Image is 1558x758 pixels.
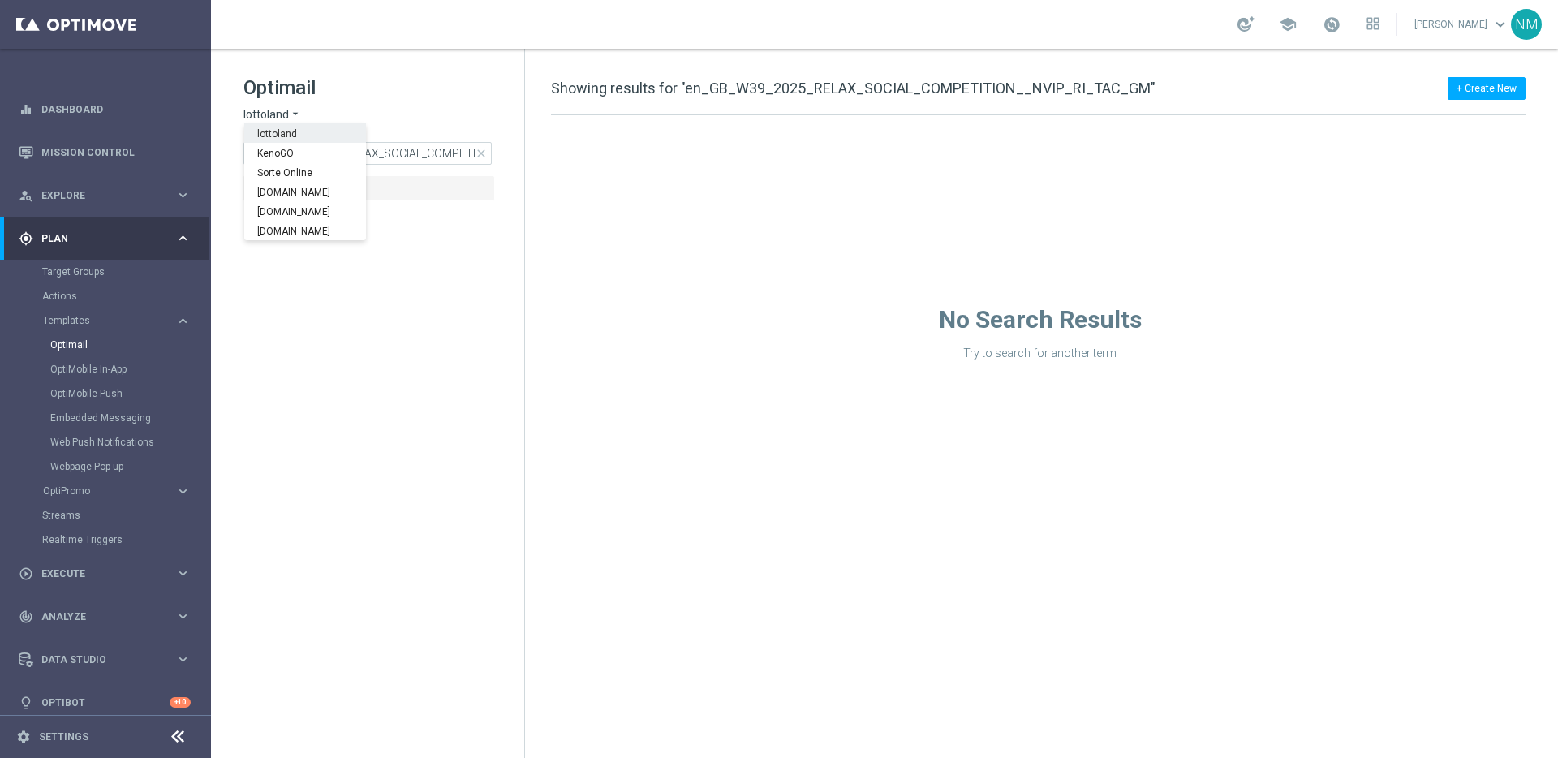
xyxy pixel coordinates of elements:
i: keyboard_arrow_right [175,313,191,329]
button: lottoland arrow_drop_down [243,107,302,123]
div: Analyze [19,609,175,624]
input: Search Template [243,142,492,165]
button: Templates keyboard_arrow_right [42,314,192,327]
i: keyboard_arrow_right [175,187,191,203]
button: lightbulb Optibot +10 [18,696,192,709]
a: Embedded Messaging [50,411,169,424]
div: Templates [42,308,209,479]
i: gps_fixed [19,231,33,246]
div: Dashboard [19,88,191,131]
div: OptiMobile Push [50,381,209,406]
div: Execute [19,566,175,581]
a: Optibot [41,681,170,724]
div: Realtime Triggers [42,528,209,552]
span: Execute [41,569,175,579]
button: OptiPromo keyboard_arrow_right [42,485,192,497]
div: OptiMobile In-App [50,357,209,381]
button: Mission Control [18,146,192,159]
i: settings [16,730,31,744]
button: Data Studio keyboard_arrow_right [18,653,192,666]
button: + Create New [1448,77,1526,100]
div: NM [1511,9,1542,40]
a: Target Groups [42,265,169,278]
i: equalizer [19,102,33,117]
span: No Search Results [939,305,1142,334]
span: Plan [41,234,175,243]
span: Try to search for another term [963,347,1117,360]
div: Webpage Pop-up [50,454,209,479]
a: Settings [39,732,88,742]
i: lightbulb [19,696,33,710]
span: lottoland [243,107,289,123]
div: OptiPromo [42,479,209,503]
div: +10 [170,697,191,708]
div: Data Studio [19,652,175,667]
button: track_changes Analyze keyboard_arrow_right [18,610,192,623]
span: Showing results for "en_GB_W39_2025_RELAX_SOCIAL_COMPETITION__NVIP_RI_TAC_GM" [551,80,1156,97]
span: Templates [43,316,159,325]
a: Optimail [50,338,169,351]
a: Actions [42,290,169,303]
span: Data Studio [41,655,175,665]
span: Explore [41,191,175,200]
span: school [1279,15,1297,33]
i: play_circle_outline [19,566,33,581]
a: [PERSON_NAME]keyboard_arrow_down [1413,12,1511,37]
div: OptiPromo [43,486,175,496]
i: keyboard_arrow_right [175,566,191,581]
div: Target Groups [42,260,209,284]
button: equalizer Dashboard [18,103,192,116]
button: play_circle_outline Execute keyboard_arrow_right [18,567,192,580]
a: Mission Control [41,131,191,174]
a: Webpage Pop-up [50,460,169,473]
i: person_search [19,188,33,203]
div: Optibot [19,681,191,724]
button: person_search Explore keyboard_arrow_right [18,189,192,202]
div: Actions [42,284,209,308]
i: keyboard_arrow_right [175,609,191,624]
button: gps_fixed Plan keyboard_arrow_right [18,232,192,245]
div: Embedded Messaging [50,406,209,430]
span: Analyze [41,612,175,622]
i: keyboard_arrow_right [175,484,191,499]
span: keyboard_arrow_down [1491,15,1509,33]
span: OptiPromo [43,486,159,496]
a: OptiMobile Push [50,387,169,400]
a: Realtime Triggers [42,533,169,546]
i: arrow_drop_down [289,107,302,123]
div: Streams [42,503,209,528]
div: Optimail [50,333,209,357]
div: Web Push Notifications [50,430,209,454]
h1: Optimail [243,75,492,101]
a: OptiMobile In-App [50,363,169,376]
i: keyboard_arrow_right [175,652,191,667]
div: Templates [43,316,175,325]
span: close [475,147,488,160]
div: Explore [19,188,175,203]
a: Streams [42,509,169,522]
a: Dashboard [41,88,191,131]
i: track_changes [19,609,33,624]
a: Web Push Notifications [50,436,169,449]
div: Plan [19,231,175,246]
div: Mission Control [19,131,191,174]
i: keyboard_arrow_right [175,230,191,246]
ng-dropdown-panel: Options list [244,123,366,240]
